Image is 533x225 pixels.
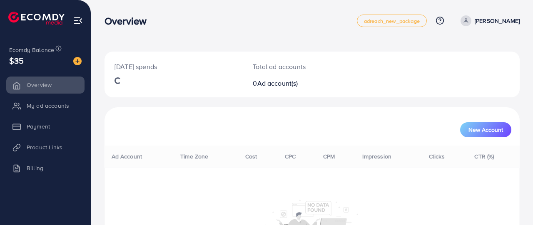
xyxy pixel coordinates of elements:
span: New Account [468,127,503,133]
span: $35 [9,54,24,67]
p: [PERSON_NAME] [475,16,520,26]
p: Total ad accounts [253,62,336,72]
button: New Account [460,122,511,137]
h3: Overview [105,15,153,27]
span: adreach_new_package [364,18,420,24]
p: [DATE] spends [115,62,233,72]
a: [PERSON_NAME] [457,15,520,26]
a: adreach_new_package [357,15,427,27]
span: Ecomdy Balance [9,46,54,54]
img: logo [8,12,65,25]
img: image [73,57,82,65]
img: menu [73,16,83,25]
h2: 0 [253,79,336,87]
span: Ad account(s) [257,79,298,88]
